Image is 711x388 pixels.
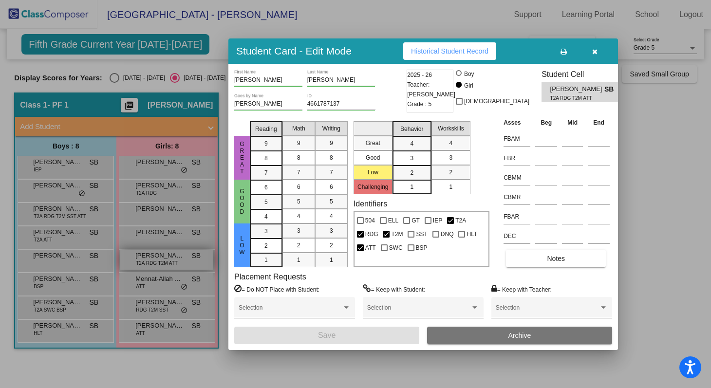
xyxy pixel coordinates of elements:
span: 6 [330,183,333,191]
span: 3 [449,153,452,162]
span: 4 [330,212,333,221]
button: Notes [506,250,606,267]
span: 504 [365,215,375,226]
span: DNQ [441,228,454,240]
th: End [585,117,612,128]
span: 2025 - 26 [407,70,432,80]
h3: Student Card - Edit Mode [236,45,352,57]
span: 2 [449,168,452,177]
span: Reading [255,125,277,133]
input: assessment [504,131,530,146]
button: Historical Student Record [403,42,496,60]
span: 7 [297,168,300,177]
span: Notes [547,255,565,262]
th: Beg [533,117,560,128]
span: 3 [410,154,413,163]
span: BSP [416,242,428,254]
span: 6 [297,183,300,191]
span: 1 [410,183,413,191]
span: ATT [365,242,376,254]
label: = Keep with Student: [363,284,425,294]
span: 8 [264,154,268,163]
span: Low [238,235,246,256]
span: 1 [330,256,333,264]
span: Great [238,141,246,175]
span: 8 [330,153,333,162]
input: goes by name [234,101,302,108]
span: 1 [449,183,452,191]
input: assessment [504,151,530,166]
span: Workskills [438,124,464,133]
span: Historical Student Record [411,47,488,55]
span: Math [292,124,305,133]
input: assessment [504,170,530,185]
span: Writing [322,124,340,133]
span: 5 [330,197,333,206]
span: T2A [455,215,466,226]
span: 9 [330,139,333,148]
span: 2 [264,241,268,250]
div: Boy [464,70,474,78]
span: T2A RDG T2M ATT [550,94,598,102]
span: SST [416,228,427,240]
span: 4 [449,139,452,148]
span: 6 [264,183,268,192]
span: GT [412,215,420,226]
label: = Keep with Teacher: [491,284,552,294]
span: T2M [391,228,403,240]
span: 2 [330,241,333,250]
span: 1 [297,256,300,264]
input: assessment [504,209,530,224]
span: 5 [297,197,300,206]
span: 3 [330,226,333,235]
label: = Do NOT Place with Student: [234,284,319,294]
span: Archive [508,332,531,339]
span: SB [604,84,618,94]
span: ELL [388,215,398,226]
h3: Student Cell [542,70,626,79]
input: assessment [504,190,530,204]
div: Girl [464,81,473,90]
span: RDG [365,228,378,240]
button: Save [234,327,419,344]
th: Mid [560,117,585,128]
span: Teacher: [PERSON_NAME] [407,80,455,99]
span: 4 [410,139,413,148]
span: 7 [330,168,333,177]
span: [DEMOGRAPHIC_DATA] [464,95,529,107]
span: Save [318,331,336,339]
span: 9 [297,139,300,148]
span: Behavior [400,125,423,133]
input: Enter ID [307,101,375,108]
span: Good [238,188,246,215]
input: assessment [504,229,530,243]
span: 3 [297,226,300,235]
label: Identifiers [354,199,387,208]
span: 8 [297,153,300,162]
span: 9 [264,139,268,148]
span: 2 [410,168,413,177]
button: Archive [427,327,612,344]
label: Placement Requests [234,272,306,281]
span: 5 [264,198,268,206]
span: 1 [264,256,268,264]
span: 4 [264,212,268,221]
th: Asses [501,117,533,128]
span: [PERSON_NAME] [550,84,604,94]
span: 2 [297,241,300,250]
span: Grade : 5 [407,99,431,109]
span: HLT [467,228,477,240]
span: IEP [433,215,442,226]
span: SWC [389,242,403,254]
span: 3 [264,227,268,236]
span: 7 [264,168,268,177]
span: 4 [297,212,300,221]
